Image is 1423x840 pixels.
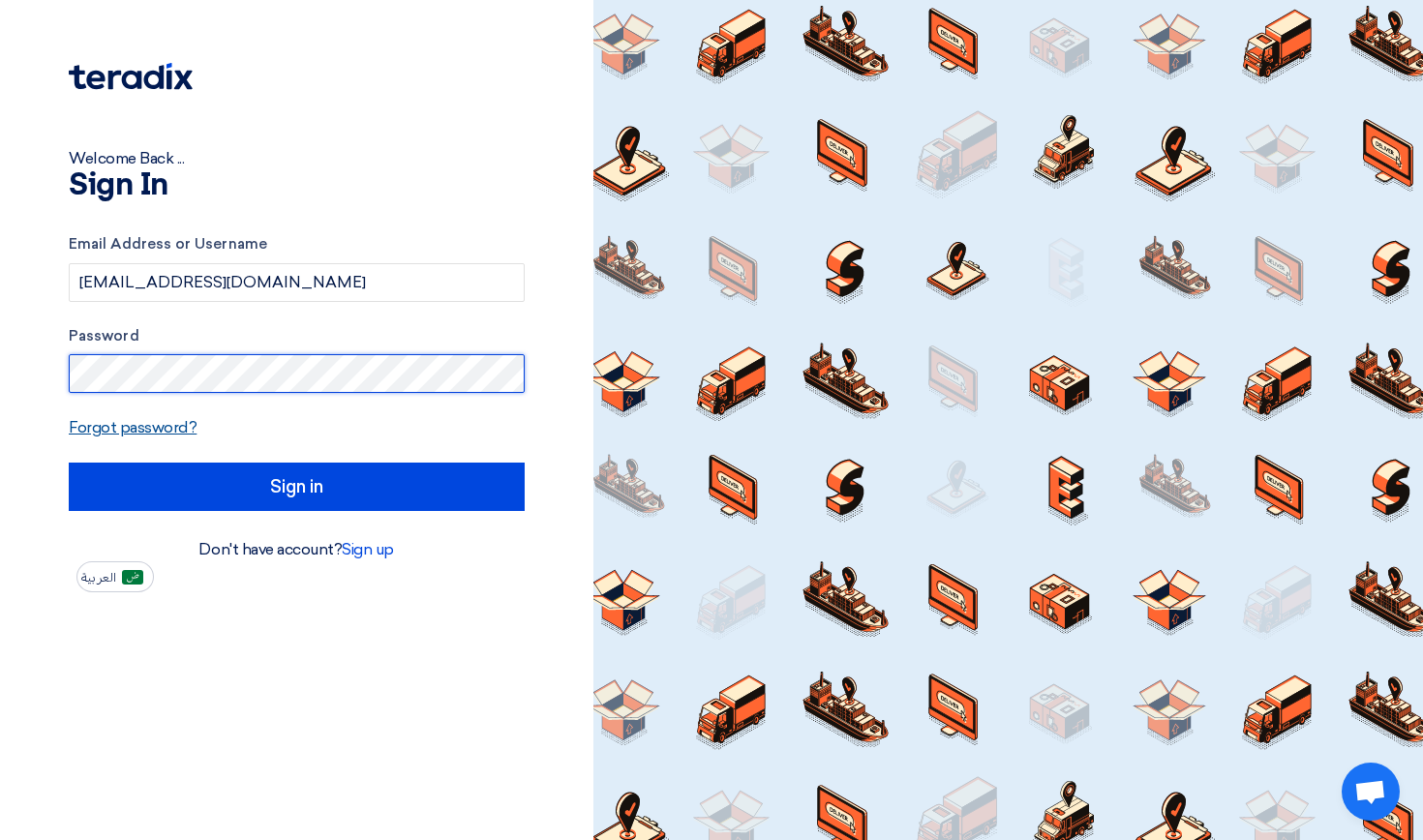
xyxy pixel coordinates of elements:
button: العربية [76,561,154,592]
img: Teradix logo [69,63,193,90]
input: Sign in [69,463,525,511]
a: Open chat [1342,763,1400,821]
a: Forgot password? [69,418,197,436]
label: Email Address or Username [69,233,525,255]
h1: Sign In [69,170,525,201]
img: ar-AR.png [122,570,143,585]
span: العربية [81,571,116,585]
div: Don't have account? [69,538,525,561]
a: Sign up [342,540,394,558]
input: Enter your business email or username [69,263,525,302]
label: Password [69,325,525,347]
div: Welcome Back ... [69,147,525,170]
